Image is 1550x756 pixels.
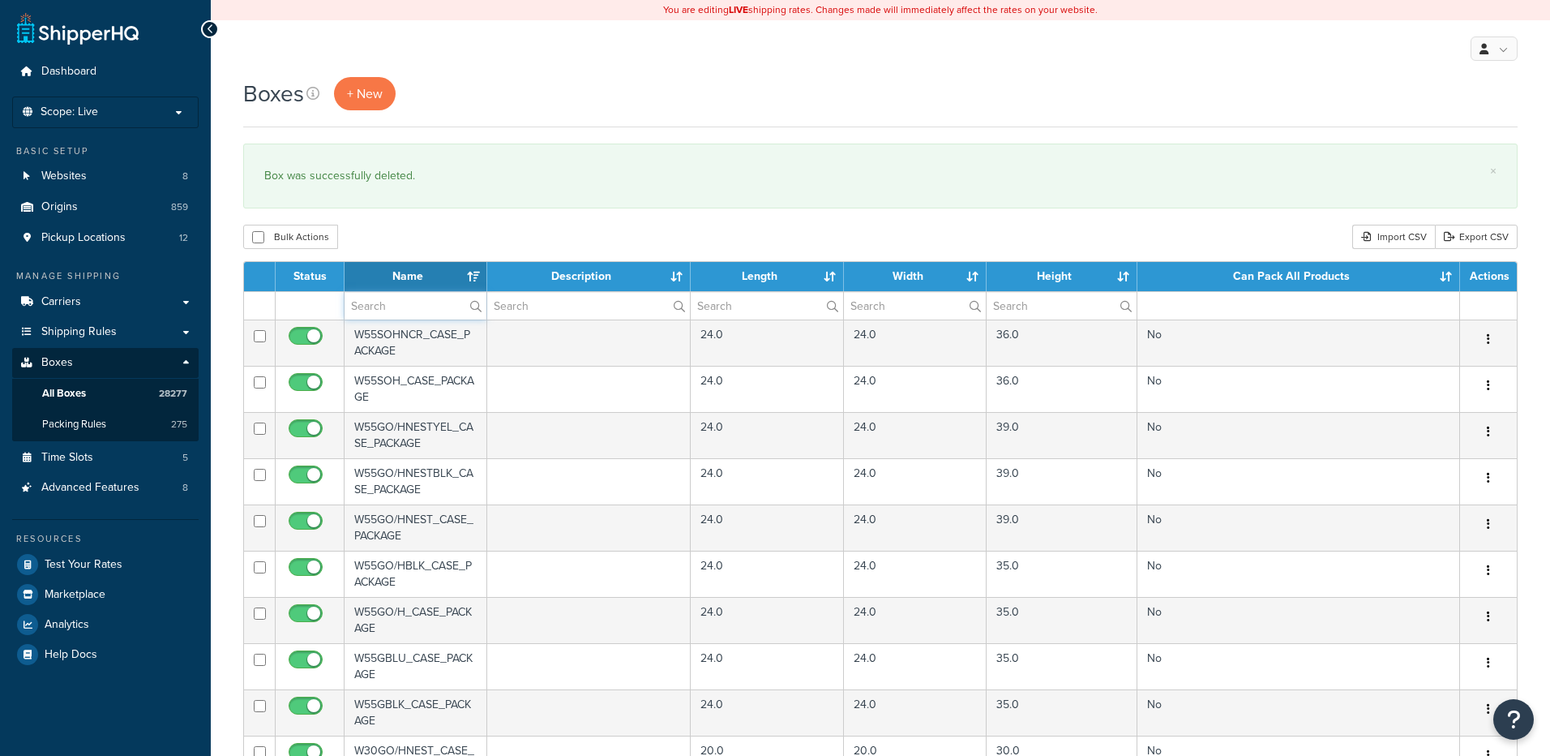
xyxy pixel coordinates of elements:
[42,387,86,401] span: All Boxes
[844,320,987,366] td: 24.0
[1137,412,1460,458] td: No
[42,418,106,432] span: Packing Rules
[844,597,987,643] td: 24.0
[243,225,338,249] button: Bulk Actions
[12,223,199,253] a: Pickup Locations 12
[345,262,487,291] th: Name : activate to sort column ascending
[691,597,844,643] td: 24.0
[1352,225,1435,249] div: Import CSV
[1137,689,1460,736] td: No
[12,161,199,191] a: Websites 8
[1137,597,1460,643] td: No
[41,295,81,309] span: Carriers
[41,105,98,119] span: Scope: Live
[12,443,199,473] li: Time Slots
[345,366,487,412] td: W55SOH_CASE_PACKAGE
[345,458,487,505] td: W55GO/HNESTBLK_CASE_PACKAGE
[987,292,1137,320] input: Search
[12,473,199,503] a: Advanced Features 8
[12,192,199,222] a: Origins 859
[12,348,199,440] li: Boxes
[691,458,844,505] td: 24.0
[45,588,105,602] span: Marketplace
[182,451,188,465] span: 5
[345,551,487,597] td: W55GO/HBLK_CASE_PACKAGE
[41,200,78,214] span: Origins
[12,269,199,283] div: Manage Shipping
[987,412,1137,458] td: 39.0
[987,689,1137,736] td: 35.0
[729,2,748,17] b: LIVE
[12,379,199,409] li: All Boxes
[1137,262,1460,291] th: Can Pack All Products : activate to sort column ascending
[345,689,487,736] td: W55GBLK_CASE_PACKAGE
[345,597,487,643] td: W55GO/H_CASE_PACKAGE
[1137,458,1460,505] td: No
[347,84,383,103] span: + New
[171,418,187,432] span: 275
[691,292,843,320] input: Search
[987,366,1137,412] td: 36.0
[691,505,844,551] td: 24.0
[41,231,126,245] span: Pickup Locations
[345,505,487,551] td: W55GO/HNEST_CASE_PACKAGE
[12,580,199,609] a: Marketplace
[1137,320,1460,366] td: No
[12,161,199,191] li: Websites
[159,387,187,401] span: 28277
[41,170,87,183] span: Websites
[987,551,1137,597] td: 35.0
[691,320,844,366] td: 24.0
[844,505,987,551] td: 24.0
[1490,165,1496,178] a: ×
[1435,225,1518,249] a: Export CSV
[264,165,1496,187] div: Box was successfully deleted.
[345,320,487,366] td: W55SOHNCR_CASE_PACKAGE
[12,550,199,579] a: Test Your Rates
[844,366,987,412] td: 24.0
[276,262,345,291] th: Status
[987,643,1137,689] td: 35.0
[182,170,188,183] span: 8
[691,643,844,689] td: 24.0
[334,77,396,110] a: + New
[1460,262,1517,291] th: Actions
[487,292,691,320] input: Search
[844,551,987,597] td: 24.0
[987,597,1137,643] td: 35.0
[12,57,199,87] a: Dashboard
[844,458,987,505] td: 24.0
[171,200,188,214] span: 859
[987,505,1137,551] td: 39.0
[12,610,199,639] a: Analytics
[345,412,487,458] td: W55GO/HNESTYEL_CASE_PACKAGE
[12,317,199,347] a: Shipping Rules
[45,558,122,572] span: Test Your Rates
[691,689,844,736] td: 24.0
[12,640,199,669] a: Help Docs
[691,551,844,597] td: 24.0
[182,481,188,495] span: 8
[12,287,199,317] a: Carriers
[41,481,139,495] span: Advanced Features
[41,356,73,370] span: Boxes
[987,458,1137,505] td: 39.0
[1493,699,1534,740] button: Open Resource Center
[12,223,199,253] li: Pickup Locations
[179,231,188,245] span: 12
[844,292,986,320] input: Search
[12,348,199,378] a: Boxes
[45,618,89,632] span: Analytics
[41,325,117,339] span: Shipping Rules
[17,12,139,45] a: ShipperHQ Home
[844,412,987,458] td: 24.0
[844,262,987,291] th: Width : activate to sort column ascending
[41,65,96,79] span: Dashboard
[12,443,199,473] a: Time Slots 5
[12,379,199,409] a: All Boxes 28277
